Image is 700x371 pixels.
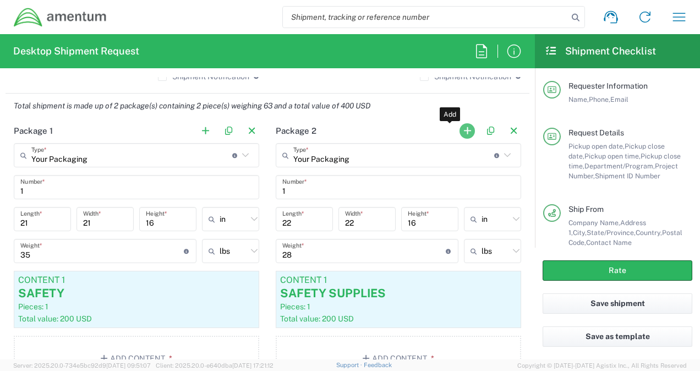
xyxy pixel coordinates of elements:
a: Feedback [364,362,392,368]
span: Name, [568,95,589,103]
span: Contact Name [586,238,632,247]
button: Rate [543,260,692,281]
span: Country, [636,228,662,237]
div: Pieces: 1 [280,302,517,312]
span: Email [610,95,628,103]
span: Request Details [568,128,624,137]
h2: Package 2 [276,126,316,137]
input: Shipment, tracking or reference number [283,7,568,28]
span: Phone, [589,95,610,103]
button: Save as template [543,326,692,347]
h2: Desktop Shipment Request [13,45,139,58]
div: Content 1 [18,275,255,285]
a: Support [336,362,364,368]
span: [DATE] 09:51:07 [106,362,151,369]
span: Company Name, [568,219,620,227]
span: Pickup open date, [568,142,625,150]
div: SAFETY [18,285,255,302]
button: Save shipment [543,293,692,314]
span: Pickup open time, [584,152,641,160]
div: Pieces: 1 [18,302,255,312]
div: Total value: 200 USD [280,314,517,324]
div: Content 1 [280,275,517,285]
span: Department/Program, [584,162,655,170]
div: Total value: 200 USD [18,314,255,324]
span: Client: 2025.20.0-e640dba [156,362,274,369]
h2: Shipment Checklist [545,45,656,58]
h2: Package 1 [14,126,53,137]
span: Server: 2025.20.0-734e5bc92d9 [13,362,151,369]
span: City, [573,228,587,237]
span: Shipment ID Number [595,172,660,180]
span: State/Province, [587,228,636,237]
span: Copyright © [DATE]-[DATE] Agistix Inc., All Rights Reserved [517,361,687,370]
span: Requester Information [568,81,648,90]
span: [DATE] 17:21:12 [232,362,274,369]
em: Total shipment is made up of 2 package(s) containing 2 piece(s) weighing 63 and a total value of ... [6,101,379,110]
div: SAFETY SUPPLIES [280,285,517,302]
img: dyncorp [13,7,107,28]
span: Ship From [568,205,604,214]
